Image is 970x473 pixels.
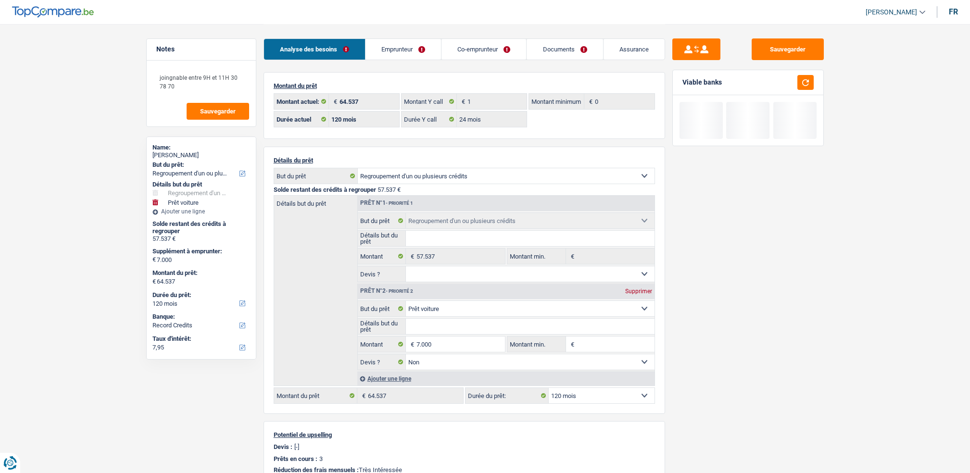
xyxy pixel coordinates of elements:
[386,200,413,206] span: - Priorité 1
[274,388,357,403] label: Montant du prêt
[682,78,722,87] div: Viable banks
[274,431,655,438] p: Potentiel de upselling
[294,443,299,450] p: [-]
[274,82,655,89] p: Montant du prêt
[527,39,603,60] a: Documents
[949,7,958,16] div: fr
[358,213,406,228] label: But du prêt
[152,161,248,169] label: But du prêt:
[386,288,413,294] span: - Priorité 2
[329,94,340,109] span: €
[858,4,925,20] a: [PERSON_NAME]
[358,336,406,352] label: Montant
[358,249,406,264] label: Montant
[566,336,577,352] span: €
[274,443,292,450] p: Devis :
[358,319,406,334] label: Détails but du prêt
[866,8,917,16] span: [PERSON_NAME]
[604,39,665,60] a: Assurance
[507,336,566,352] label: Montant min.
[529,94,584,109] label: Montant minimum
[752,38,824,60] button: Sauvegarder
[187,103,249,120] button: Sauvegarder
[507,249,566,264] label: Montant min.
[152,151,250,159] div: [PERSON_NAME]
[274,196,357,207] label: Détails but du prêt
[357,372,655,386] div: Ajouter une ligne
[152,256,156,263] span: €
[357,388,368,403] span: €
[358,288,416,294] div: Prêt n°2
[378,186,401,193] span: 57.537 €
[365,39,441,60] a: Emprunteur
[152,291,248,299] label: Durée du prêt:
[358,266,406,282] label: Devis ?
[274,157,655,164] p: Détails du prêt
[274,168,358,184] label: But du prêt
[358,231,406,246] label: Détails but du prêt
[200,108,236,114] span: Sauvegarder
[264,39,365,60] a: Analyse des besoins
[12,6,94,18] img: TopCompare Logo
[156,45,246,53] h5: Notes
[441,39,526,60] a: Co-emprunteur
[623,288,655,294] div: Supprimer
[152,335,248,343] label: Taux d'intérêt:
[406,249,416,264] span: €
[152,278,156,286] span: €
[358,200,416,206] div: Prêt n°1
[152,181,250,188] div: Détails but du prêt
[274,94,329,109] label: Montant actuel:
[274,186,376,193] span: Solde restant des crédits à regrouper
[566,249,577,264] span: €
[402,112,457,127] label: Durée Y call
[466,388,549,403] label: Durée du prêt:
[319,455,323,462] p: 3
[457,94,467,109] span: €
[358,301,406,316] label: But du prêt
[152,248,248,255] label: Supplément à emprunter:
[406,336,416,352] span: €
[152,208,250,215] div: Ajouter une ligne
[358,354,406,370] label: Devis ?
[152,235,250,243] div: 57.537 €
[274,112,329,127] label: Durée actuel
[152,313,248,321] label: Banque:
[152,269,248,277] label: Montant du prêt:
[584,94,595,109] span: €
[402,94,457,109] label: Montant Y call
[152,144,250,151] div: Name:
[274,455,317,462] p: Prêts en cours :
[152,220,250,235] div: Solde restant des crédits à regrouper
